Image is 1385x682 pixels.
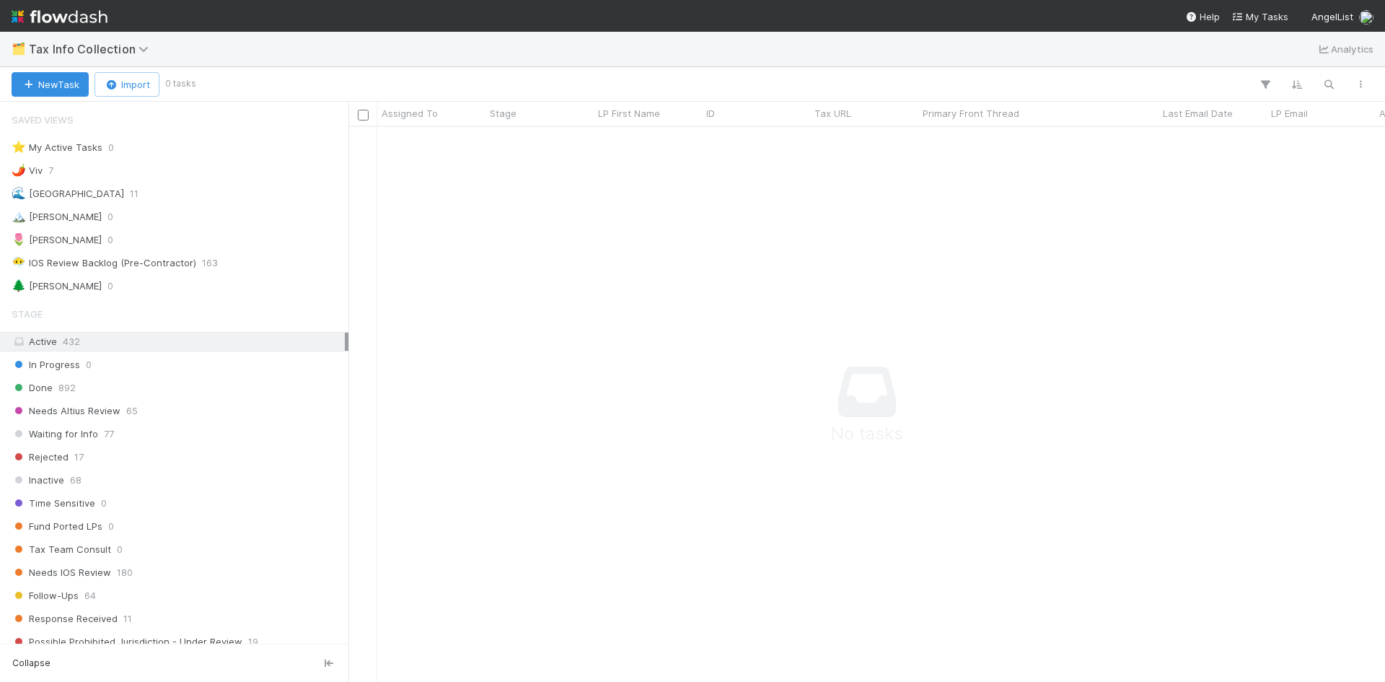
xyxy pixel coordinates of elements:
[12,633,242,651] span: Possible Prohibited Jurisdiction - Under Review
[12,517,102,535] span: Fund Ported LPs
[29,42,156,56] span: Tax Info Collection
[1185,9,1220,24] div: Help
[12,300,43,328] span: Stage
[12,402,120,420] span: Needs Altius Review
[814,106,851,121] span: Tax URL
[12,162,43,180] div: Viv
[202,254,218,272] span: 163
[598,106,660,121] span: LP First Name
[1163,106,1233,121] span: Last Email Date
[12,494,95,512] span: Time Sensitive
[12,657,50,670] span: Collapse
[1231,11,1288,22] span: My Tasks
[126,402,138,420] span: 65
[12,256,26,268] span: 😶‍🌫️
[70,471,82,489] span: 68
[107,277,113,295] span: 0
[382,106,438,121] span: Assigned To
[108,139,114,157] span: 0
[94,72,159,97] button: Import
[923,106,1019,121] span: Primary Front Thread
[12,564,111,582] span: Needs IOS Review
[12,356,80,374] span: In Progress
[358,110,369,121] input: Toggle All Rows Selected
[12,610,118,628] span: Response Received
[706,106,715,121] span: ID
[12,587,79,605] span: Follow-Ups
[12,448,69,466] span: Rejected
[12,210,26,222] span: 🏔️
[12,254,196,272] div: IOS Review Backlog (Pre-Contractor)
[130,185,138,203] span: 11
[108,517,114,535] span: 0
[12,333,345,351] div: Active
[12,187,26,199] span: 🌊
[12,4,107,29] img: logo-inverted-e16ddd16eac7371096b0.svg
[12,105,74,134] span: Saved Views
[248,633,258,651] span: 19
[1316,40,1373,58] a: Analytics
[12,185,124,203] div: [GEOGRAPHIC_DATA]
[1359,10,1373,25] img: avatar_0c8687a4-28be-40e9-aba5-f69283dcd0e7.png
[12,277,102,295] div: [PERSON_NAME]
[117,541,123,559] span: 0
[117,564,133,582] span: 180
[86,356,92,374] span: 0
[63,336,80,347] span: 432
[490,106,516,121] span: Stage
[165,77,196,90] small: 0 tasks
[12,233,26,245] span: 🌷
[12,379,53,397] span: Done
[12,164,26,176] span: 🌶️
[74,448,84,466] span: 17
[12,141,26,153] span: ⭐
[1311,11,1353,22] span: AngelList
[107,231,113,249] span: 0
[107,208,113,226] span: 0
[12,208,102,226] div: [PERSON_NAME]
[58,379,76,397] span: 892
[12,43,26,55] span: 🗂️
[12,279,26,292] span: 🌲
[1271,106,1308,121] span: LP Email
[12,471,64,489] span: Inactive
[101,494,107,512] span: 0
[12,231,102,249] div: [PERSON_NAME]
[123,610,132,628] span: 11
[104,425,114,443] span: 77
[12,541,111,559] span: Tax Team Consult
[1231,9,1288,24] a: My Tasks
[12,425,98,443] span: Waiting for Info
[12,139,102,157] div: My Active Tasks
[12,72,89,97] button: NewTask
[84,587,96,605] span: 64
[48,162,53,180] span: 7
